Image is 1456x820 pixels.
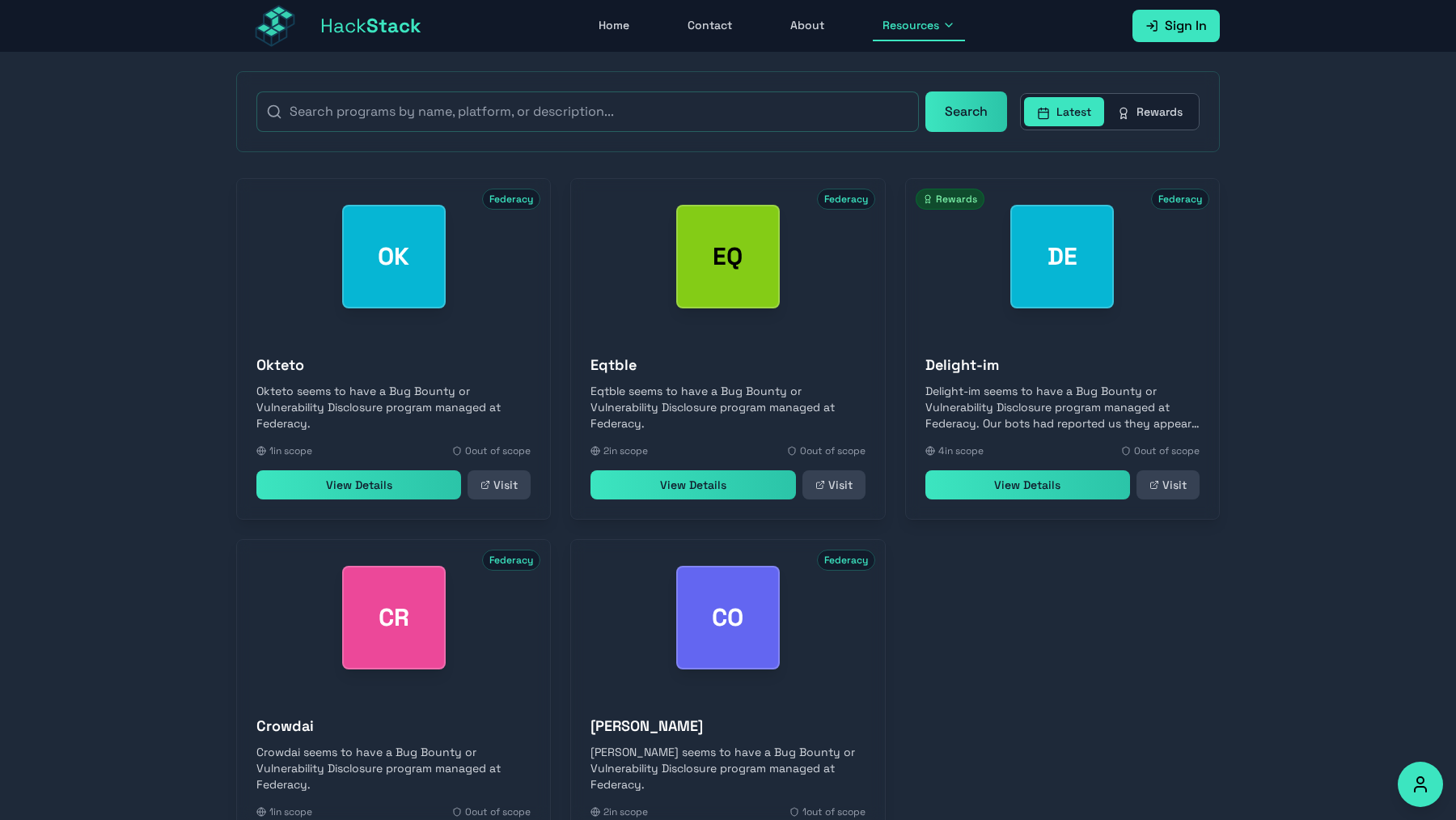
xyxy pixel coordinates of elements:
a: Visit [802,470,866,499]
a: Sign In [1132,10,1220,42]
button: Resources [873,11,965,41]
span: 1 in scope [269,444,312,457]
button: Latest [1024,97,1104,126]
h3: Delight-im [925,354,1200,376]
span: Sign In [1165,16,1207,36]
a: Home [589,11,639,41]
p: Delight-im seems to have a Bug Bounty or Vulnerability Disclosure program managed at Federacy. Ou... [925,383,1200,431]
button: Search [925,91,1007,132]
div: Cooper [676,566,780,669]
span: Rewards [916,189,984,210]
span: Hack [320,13,421,39]
h3: [PERSON_NAME] [590,715,865,737]
a: View Details [256,470,461,499]
h3: Okteto [256,354,531,376]
span: Resources [882,17,939,33]
span: 2 in scope [603,444,648,457]
span: Stack [366,13,421,38]
a: About [781,11,834,41]
span: 0 out of scope [1134,444,1200,457]
p: [PERSON_NAME] seems to have a Bug Bounty or Vulnerability Disclosure program managed at Federacy. [590,744,865,792]
button: Rewards [1104,97,1196,126]
a: Visit [1136,470,1200,499]
span: Federacy [1151,189,1209,210]
button: Accessibility Options [1398,762,1443,807]
a: View Details [925,470,1130,499]
input: Search programs by name, platform, or description... [256,91,919,132]
span: Federacy [482,189,540,210]
p: Eqtble seems to have a Bug Bounty or Vulnerability Disclosure program managed at Federacy. [590,383,865,431]
div: Eqtble [676,205,780,308]
span: 0 out of scope [465,444,531,457]
p: Crowdai seems to have a Bug Bounty or Vulnerability Disclosure program managed at Federacy. [256,744,531,792]
p: Okteto seems to have a Bug Bounty or Vulnerability Disclosure program managed at Federacy. [256,383,531,431]
h3: Eqtble [590,354,865,376]
span: 1 out of scope [802,805,866,818]
span: 1 in scope [269,805,312,818]
span: 4 in scope [938,444,984,457]
span: Federacy [482,550,540,571]
div: Okteto [342,205,446,308]
h3: Crowdai [256,715,531,737]
span: 0 out of scope [465,805,531,818]
span: 0 out of scope [800,444,866,457]
span: Federacy [817,550,875,571]
div: Crowdai [342,566,446,669]
a: Contact [678,11,742,41]
div: Delight-im [1010,205,1114,308]
span: 2 in scope [603,805,648,818]
a: Visit [468,470,531,499]
a: View Details [590,470,795,499]
span: Federacy [817,189,875,210]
